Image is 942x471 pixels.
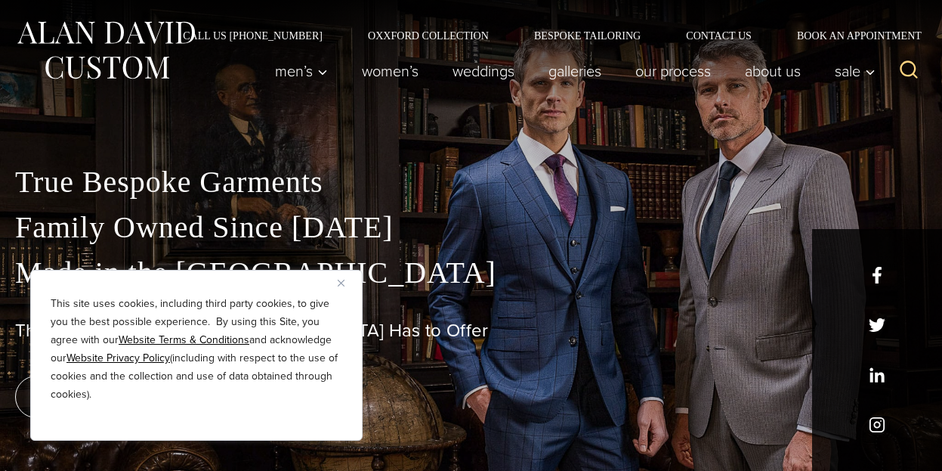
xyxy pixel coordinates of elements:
[66,350,170,366] a: Website Privacy Policy
[663,30,774,41] a: Contact Us
[15,376,227,418] a: book an appointment
[436,56,532,86] a: weddings
[619,56,728,86] a: Our Process
[338,280,344,287] img: Close
[51,295,342,404] p: This site uses cookies, including third party cookies, to give you the best possible experience. ...
[160,30,927,41] nav: Secondary Navigation
[338,274,356,292] button: Close
[511,30,663,41] a: Bespoke Tailoring
[119,332,249,348] a: Website Terms & Conditions
[774,30,927,41] a: Book an Appointment
[15,17,196,84] img: Alan David Custom
[345,56,436,86] a: Women’s
[345,30,511,41] a: Oxxford Collection
[275,64,328,79] span: Men’s
[532,56,619,86] a: Galleries
[15,320,927,342] h1: The Best Custom Suits [GEOGRAPHIC_DATA] Has to Offer
[835,64,876,79] span: Sale
[728,56,818,86] a: About Us
[891,53,927,89] button: View Search Form
[258,56,884,86] nav: Primary Navigation
[160,30,345,41] a: Call Us [PHONE_NUMBER]
[15,160,927,296] p: True Bespoke Garments Family Owned Since [DATE] Made in the [GEOGRAPHIC_DATA]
